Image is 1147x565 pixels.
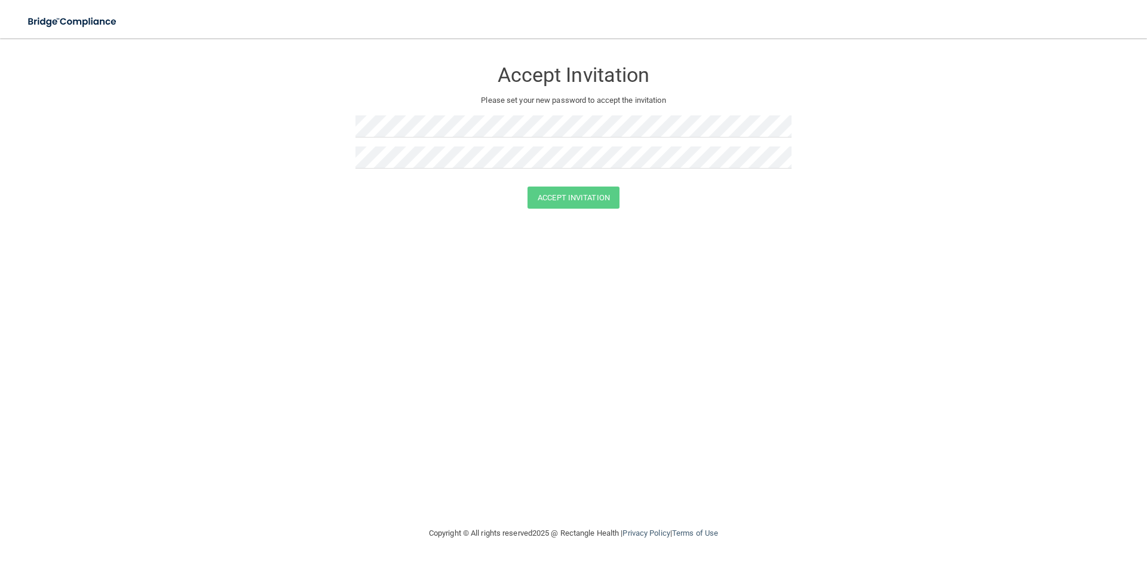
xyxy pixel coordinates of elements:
h3: Accept Invitation [355,64,792,86]
img: bridge_compliance_login_screen.278c3ca4.svg [18,10,128,34]
div: Copyright © All rights reserved 2025 @ Rectangle Health | | [355,514,792,552]
a: Privacy Policy [622,529,670,537]
button: Accept Invitation [528,187,619,209]
a: Terms of Use [672,529,718,537]
p: Please set your new password to accept the invitation [364,93,783,108]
